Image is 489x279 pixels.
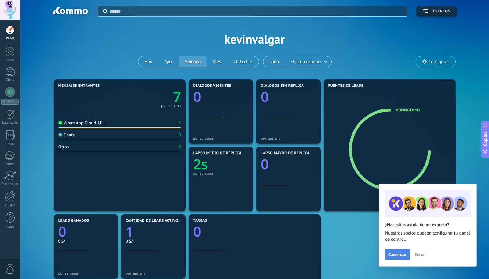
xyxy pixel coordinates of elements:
[289,58,322,66] span: Elija un usuario
[58,222,66,241] text: 0
[58,219,89,223] span: Leads ganados
[385,230,470,243] span: Nuestros socios pueden configurar tu panel de control.
[1,36,19,40] div: Panel
[193,87,201,106] text: 0
[385,222,470,228] h2: ¿Necesitas ayuda de un experto?
[58,239,114,244] div: 0 S/
[261,136,316,141] div: por semana
[261,84,304,88] span: Diálogos sin réplica
[126,219,181,223] span: Cantidad de leads activos
[429,59,449,64] span: Configurar
[385,249,410,260] button: Comenzar
[58,133,62,137] img: Chats
[126,222,181,241] a: 1
[193,219,207,223] span: Tareas
[1,78,19,82] div: Chats
[207,56,227,67] button: Mes
[193,155,208,174] text: 2s
[138,56,158,67] button: Hoy
[173,87,181,106] text: 7
[193,136,248,141] div: por semana
[193,222,316,241] a: 0
[261,87,269,106] text: 0
[388,252,406,257] span: Comenzar
[416,6,457,17] button: Eventos
[1,142,19,146] div: Listas
[126,239,181,244] div: 0 S/
[126,271,181,276] div: por semana
[193,84,232,88] span: Diálogos vigentes
[158,56,179,67] button: Ayer
[126,222,134,241] text: 1
[482,132,488,146] span: Copilot
[433,9,450,13] span: Eventos
[1,162,19,166] div: Correo
[261,151,310,155] span: Lapso mayor de réplica
[1,204,19,208] div: Ajustes
[58,144,69,150] div: Otros
[227,56,259,67] button: Fechas
[58,121,62,125] img: WhatsApp Cloud API
[415,252,426,257] span: Cerrar
[193,151,242,155] span: Lapso medio de réplica
[178,120,181,126] div: 7
[179,56,207,67] button: Semana
[58,132,75,138] div: Chats
[396,107,420,113] a: Kommo Demo
[412,250,429,259] button: Cerrar
[1,99,19,105] div: WhatsApp
[1,59,19,63] div: Leads
[178,144,181,150] div: 0
[58,222,114,241] a: 0
[58,120,104,126] div: WhatsApp Cloud API
[1,225,19,229] div: Ayuda
[261,155,269,174] text: 0
[193,171,248,176] div: por semana
[193,222,201,241] text: 0
[1,182,19,186] div: Estadísticas
[285,56,331,67] button: Elija un usuario
[161,104,181,107] div: por semana
[178,132,181,138] div: 0
[328,84,364,88] span: Fuentes de leads
[263,56,285,67] button: Todo
[1,121,19,125] div: Calendario
[58,84,100,88] span: Mensajes entrantes
[58,271,114,276] div: por semana
[120,87,181,106] a: 7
